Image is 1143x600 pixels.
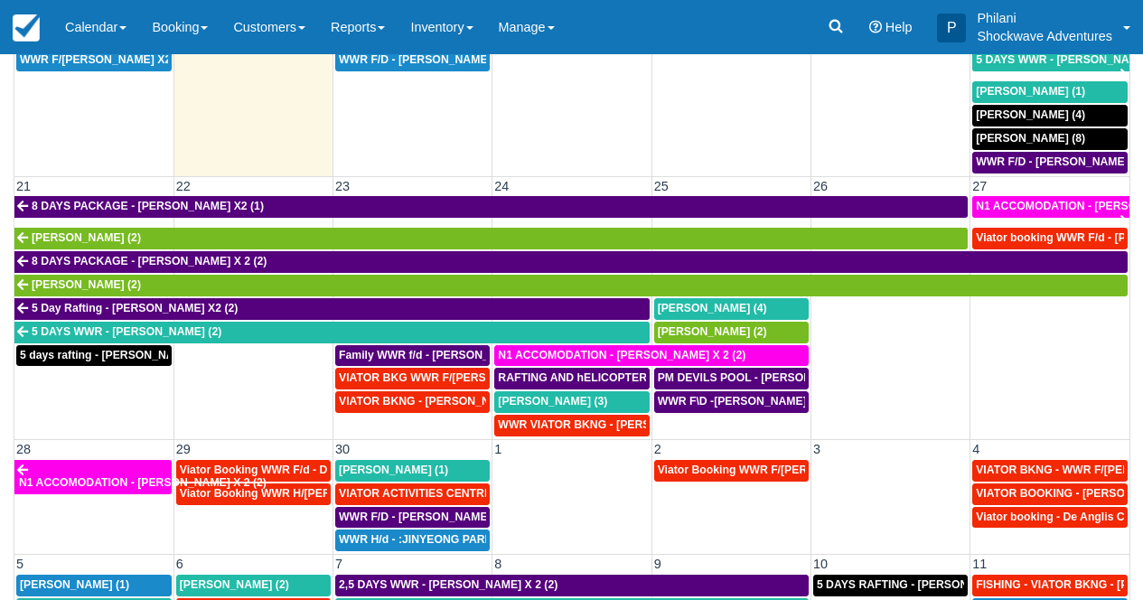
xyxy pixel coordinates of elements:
[339,533,529,546] span: WWR H/d - :JINYEONG PARK X 4 (4)
[339,371,667,384] span: VIATOR BKG WWR F/[PERSON_NAME] [PERSON_NAME] 2 (2)
[20,578,129,591] span: [PERSON_NAME] (1)
[333,442,351,456] span: 30
[335,345,490,367] a: Family WWR f/d - [PERSON_NAME] X 4 (4)
[339,464,448,476] span: [PERSON_NAME] (1)
[654,298,809,320] a: [PERSON_NAME] (4)
[654,391,809,413] a: WWR F\D -[PERSON_NAME] X2 (2)
[817,578,1046,591] span: 5 DAYS RAFTING - [PERSON_NAME] X 2 (4)
[658,302,767,314] span: [PERSON_NAME] (4)
[972,228,1128,249] a: Viator booking WWR F/d - [PERSON_NAME] 3 (3)
[658,395,840,408] span: WWR F\D -[PERSON_NAME] X2 (2)
[498,418,735,431] span: WWR VIATOR BKNG - [PERSON_NAME] 2 (2)
[176,575,331,596] a: [PERSON_NAME] (2)
[335,460,490,482] a: [PERSON_NAME] (1)
[652,179,670,193] span: 25
[970,442,981,456] span: 4
[16,50,172,71] a: WWR F/[PERSON_NAME] X2 (1)
[339,53,517,66] span: WWR F/D - [PERSON_NAME] 4 (4)
[14,298,650,320] a: 5 Day Rafting - [PERSON_NAME] X2 (2)
[976,108,1085,121] span: [PERSON_NAME] (4)
[339,511,528,523] span: WWR F/D - [PERSON_NAME] X 1 (1)
[972,50,1129,71] a: 5 DAYS WWR - [PERSON_NAME] (2)
[652,442,663,456] span: 2
[16,575,172,596] a: [PERSON_NAME] (1)
[977,9,1112,27] p: Philani
[180,578,289,591] span: [PERSON_NAME] (2)
[869,21,882,33] i: Help
[20,349,211,361] span: 5 days rafting - [PERSON_NAME] (1)
[180,464,466,476] span: Viator Booking WWR F/d - Duty [PERSON_NAME] 2 (2)
[972,128,1128,150] a: [PERSON_NAME] (8)
[885,20,913,34] span: Help
[335,530,490,551] a: WWR H/d - :JINYEONG PARK X 4 (4)
[492,179,511,193] span: 24
[180,487,429,500] span: Viator Booking WWR H/[PERSON_NAME] x2 (3)
[14,557,25,571] span: 5
[14,275,1128,296] a: [PERSON_NAME] (2)
[335,483,490,505] a: VIATOR ACTIVITIES CENTRE WWR - [PERSON_NAME] X 1 (1)
[492,557,503,571] span: 8
[654,368,809,389] a: PM DEVILS POOL - [PERSON_NAME] X 2 (2)
[494,415,649,436] a: WWR VIATOR BKNG - [PERSON_NAME] 2 (2)
[811,179,829,193] span: 26
[494,391,649,413] a: [PERSON_NAME] (3)
[813,575,968,596] a: 5 DAYS RAFTING - [PERSON_NAME] X 2 (4)
[658,371,890,384] span: PM DEVILS POOL - [PERSON_NAME] X 2 (2)
[972,152,1128,173] a: WWR F/D - [PERSON_NAME] X 1 (1)
[32,231,141,244] span: [PERSON_NAME] (2)
[977,27,1112,45] p: Shockwave Adventures
[494,345,809,367] a: N1 ACCOMODATION - [PERSON_NAME] X 2 (2)
[333,179,351,193] span: 23
[652,557,663,571] span: 9
[976,85,1085,98] span: [PERSON_NAME] (1)
[14,442,33,456] span: 28
[658,325,767,338] span: [PERSON_NAME] (2)
[811,557,829,571] span: 10
[339,487,662,500] span: VIATOR ACTIVITIES CENTRE WWR - [PERSON_NAME] X 1 (1)
[13,14,40,42] img: checkfront-main-nav-mini-logo.png
[658,464,910,476] span: Viator Booking WWR F/[PERSON_NAME] X 2 (2)
[498,371,840,384] span: RAFTING AND hELICOPTER PACKAGE - [PERSON_NAME] X1 (1)
[492,442,503,456] span: 1
[32,302,238,314] span: 5 Day Rafting - [PERSON_NAME] X2 (2)
[174,179,192,193] span: 22
[32,325,221,338] span: 5 DAYS WWR - [PERSON_NAME] (2)
[174,557,185,571] span: 6
[32,278,141,291] span: [PERSON_NAME] (2)
[972,81,1128,103] a: [PERSON_NAME] (1)
[14,460,172,494] a: N1 ACCOMODATION - [PERSON_NAME] X 2 (2)
[972,507,1128,529] a: Viator booking - De Anglis Cristiano X1 (1)
[176,460,331,482] a: Viator Booking WWR F/d - Duty [PERSON_NAME] 2 (2)
[20,53,188,66] span: WWR F/[PERSON_NAME] X2 (1)
[14,322,650,343] a: 5 DAYS WWR - [PERSON_NAME] (2)
[339,349,561,361] span: Family WWR f/d - [PERSON_NAME] X 4 (4)
[937,14,966,42] div: P
[176,483,331,505] a: Viator Booking WWR H/[PERSON_NAME] x2 (3)
[14,251,1128,273] a: 8 DAYS PACKAGE - [PERSON_NAME] X 2 (2)
[972,460,1128,482] a: VIATOR BKNG - WWR F/[PERSON_NAME] 3 (3)
[972,105,1128,127] a: [PERSON_NAME] (4)
[16,345,172,367] a: 5 days rafting - [PERSON_NAME] (1)
[976,132,1085,145] span: [PERSON_NAME] (8)
[972,575,1128,596] a: FISHING - VIATOR BKNG - [PERSON_NAME] 2 (2)
[972,196,1129,218] a: N1 ACCOMODATION - [PERSON_NAME] X 2 (2)
[335,368,490,389] a: VIATOR BKG WWR F/[PERSON_NAME] [PERSON_NAME] 2 (2)
[19,476,267,489] span: N1 ACCOMODATION - [PERSON_NAME] X 2 (2)
[339,395,544,408] span: VIATOR BKNG - [PERSON_NAME] 2 (2)
[14,179,33,193] span: 21
[339,578,557,591] span: 2,5 DAYS WWR - [PERSON_NAME] X 2 (2)
[335,575,809,596] a: 2,5 DAYS WWR - [PERSON_NAME] X 2 (2)
[654,322,809,343] a: [PERSON_NAME] (2)
[972,483,1128,505] a: VIATOR BOOKING - [PERSON_NAME] 2 (2)
[335,507,490,529] a: WWR F/D - [PERSON_NAME] X 1 (1)
[494,368,649,389] a: RAFTING AND hELICOPTER PACKAGE - [PERSON_NAME] X1 (1)
[498,349,745,361] span: N1 ACCOMODATION - [PERSON_NAME] X 2 (2)
[970,179,988,193] span: 27
[970,557,988,571] span: 11
[335,50,490,71] a: WWR F/D - [PERSON_NAME] 4 (4)
[32,200,264,212] span: 8 DAYS PACKAGE - [PERSON_NAME] X2 (1)
[174,442,192,456] span: 29
[654,460,809,482] a: Viator Booking WWR F/[PERSON_NAME] X 2 (2)
[14,228,968,249] a: [PERSON_NAME] (2)
[32,255,267,267] span: 8 DAYS PACKAGE - [PERSON_NAME] X 2 (2)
